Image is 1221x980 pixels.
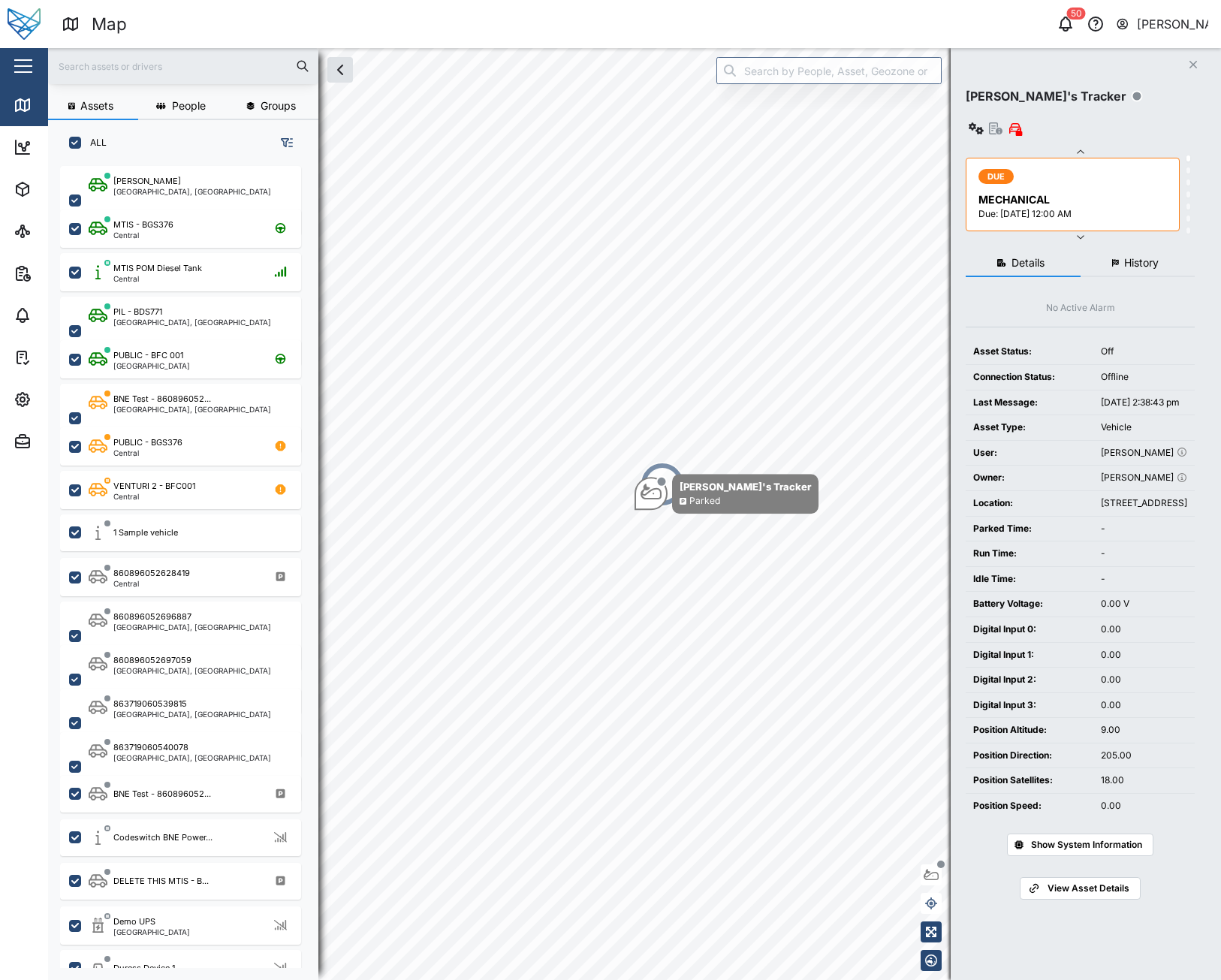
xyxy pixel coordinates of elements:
[973,522,1086,536] div: Parked Time:
[113,698,187,710] div: 863719060539815
[113,219,173,231] div: MTIS - BGS376
[113,275,202,282] div: Central
[973,749,1086,763] div: Position Direction:
[973,799,1086,813] div: Position Speed:
[39,433,83,450] div: Admin
[39,139,107,155] div: Dashboard
[261,101,296,111] span: Groups
[973,547,1086,561] div: Run Time:
[39,181,86,198] div: Assets
[973,698,1086,713] div: Digital Input 3:
[973,673,1086,687] div: Digital Input 2:
[973,623,1086,637] div: Digital Input 0:
[39,349,80,366] div: Tasks
[113,493,195,500] div: Central
[973,597,1086,611] div: Battery Voltage:
[1115,14,1209,35] button: [PERSON_NAME]
[635,474,819,514] div: Map marker
[60,161,318,968] div: grid
[113,406,271,413] div: [GEOGRAPHIC_DATA], [GEOGRAPHIC_DATA]
[966,87,1126,106] div: [PERSON_NAME]'s Tracker
[1101,749,1187,763] div: 205.00
[113,623,271,631] div: [GEOGRAPHIC_DATA], [GEOGRAPHIC_DATA]
[113,362,190,369] div: [GEOGRAPHIC_DATA]
[973,396,1086,410] div: Last Message:
[973,446,1086,460] div: User:
[113,526,178,539] div: 1 Sample vehicle
[689,494,720,508] div: Parked
[113,349,183,362] div: PUBLIC - BFC 001
[113,436,182,449] div: PUBLIC - BGS376
[113,318,271,326] div: [GEOGRAPHIC_DATA], [GEOGRAPHIC_DATA]
[113,306,162,318] div: PIL - BDS771
[39,223,75,240] div: Sites
[1031,834,1142,855] span: Show System Information
[81,137,107,149] label: ALL
[1101,723,1187,737] div: 9.00
[39,391,92,408] div: Settings
[1101,673,1187,687] div: 0.00
[39,97,73,113] div: Map
[113,915,155,928] div: Demo UPS
[1067,8,1086,20] div: 50
[987,170,1005,183] span: DUE
[172,101,206,111] span: People
[1101,597,1187,611] div: 0.00 V
[48,48,1221,980] canvas: Map
[57,55,309,77] input: Search assets or drivers
[1007,834,1153,856] button: Show System Information
[80,101,113,111] span: Assets
[680,479,811,494] div: [PERSON_NAME]'s Tracker
[1101,471,1187,485] div: [PERSON_NAME]
[113,393,211,406] div: BNE Test - 860896052...
[1048,878,1129,899] span: View Asset Details
[1101,698,1187,713] div: 0.00
[113,231,173,239] div: Central
[113,654,191,667] div: 860896052697059
[1124,258,1159,268] span: History
[1101,572,1187,586] div: -
[1101,623,1187,637] div: 0.00
[113,667,271,674] div: [GEOGRAPHIC_DATA], [GEOGRAPHIC_DATA]
[39,265,90,282] div: Reports
[978,191,1170,208] div: MECHANICAL
[113,928,190,936] div: [GEOGRAPHIC_DATA]
[1101,396,1187,410] div: [DATE] 2:38:43 pm
[973,421,1086,435] div: Asset Type:
[113,788,211,801] div: BNE Test - 860896052...
[1101,496,1187,511] div: [STREET_ADDRESS]
[113,580,190,587] div: Central
[113,567,190,580] div: 860896052628419
[1020,877,1140,900] a: View Asset Details
[978,207,1170,222] div: Due: [DATE] 12:00 AM
[1011,258,1045,268] span: Details
[113,962,175,975] div: Duress Device 1
[640,462,685,507] div: Map marker
[973,496,1086,511] div: Location:
[113,741,188,754] div: 863719060540078
[973,723,1086,737] div: Position Altitude:
[113,188,271,195] div: [GEOGRAPHIC_DATA], [GEOGRAPHIC_DATA]
[113,831,213,844] div: Codeswitch BNE Power...
[113,875,209,888] div: DELETE THIS MTIS - B...
[113,262,202,275] div: MTIS POM Diesel Tank
[39,307,86,324] div: Alarms
[1137,15,1209,34] div: [PERSON_NAME]
[113,449,182,457] div: Central
[973,648,1086,662] div: Digital Input 1:
[92,11,127,38] div: Map
[8,8,41,41] img: Main Logo
[1101,446,1187,460] div: [PERSON_NAME]
[973,572,1086,586] div: Idle Time:
[1101,547,1187,561] div: -
[973,370,1086,384] div: Connection Status:
[1101,773,1187,788] div: 18.00
[1101,421,1187,435] div: Vehicle
[113,710,271,718] div: [GEOGRAPHIC_DATA], [GEOGRAPHIC_DATA]
[1101,370,1187,384] div: Offline
[113,611,191,623] div: 860896052696887
[1101,648,1187,662] div: 0.00
[1101,799,1187,813] div: 0.00
[113,175,181,188] div: [PERSON_NAME]
[716,57,942,84] input: Search by People, Asset, Geozone or Place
